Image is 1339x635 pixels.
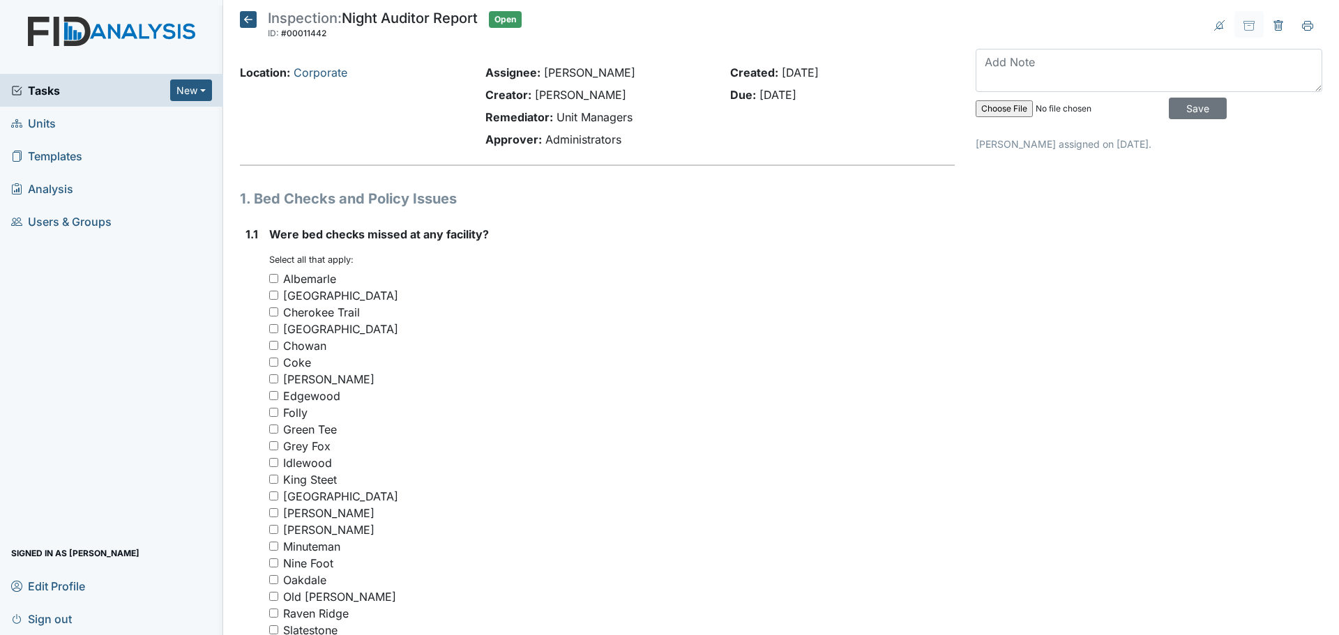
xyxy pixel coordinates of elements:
div: Idlewood [283,454,332,471]
div: [GEOGRAPHIC_DATA] [283,287,398,304]
span: Signed in as [PERSON_NAME] [11,542,139,564]
input: [GEOGRAPHIC_DATA] [269,491,278,500]
input: [PERSON_NAME] [269,508,278,517]
input: Grey Fox [269,441,278,450]
div: [PERSON_NAME] [283,371,375,388]
div: Green Tee [283,421,337,438]
input: [PERSON_NAME] [269,525,278,534]
span: Open [489,11,522,28]
div: Minuteman [283,538,340,555]
div: Edgewood [283,388,340,404]
span: Units [11,112,56,134]
span: Analysis [11,178,73,199]
input: [GEOGRAPHIC_DATA] [269,291,278,300]
span: Edit Profile [11,575,85,597]
span: Inspection: [268,10,342,26]
input: Albemarle [269,274,278,283]
input: Coke [269,358,278,367]
div: Folly [283,404,308,421]
span: Administrators [545,132,621,146]
input: Raven Ridge [269,609,278,618]
span: [DATE] [759,88,796,102]
input: Idlewood [269,458,278,467]
h1: 1. Bed Checks and Policy Issues [240,188,955,209]
div: Albemarle [283,270,336,287]
strong: Due: [730,88,756,102]
span: Unit Managers [557,110,633,124]
input: [GEOGRAPHIC_DATA] [269,324,278,333]
div: [PERSON_NAME] [283,505,375,521]
div: Raven Ridge [283,605,349,622]
div: [GEOGRAPHIC_DATA] [283,321,398,337]
div: Grey Fox [283,438,331,454]
input: Minuteman [269,542,278,551]
span: [PERSON_NAME] [535,88,626,102]
input: [PERSON_NAME] [269,374,278,383]
span: [DATE] [782,66,819,79]
span: [PERSON_NAME] [544,66,635,79]
input: Cherokee Trail [269,307,278,316]
input: Old [PERSON_NAME] [269,592,278,601]
strong: Remediator: [485,110,553,124]
div: Oakdale [283,572,326,588]
input: Nine Foot [269,558,278,567]
strong: Approver: [485,132,542,146]
input: Oakdale [269,575,278,584]
div: Nine Foot [283,555,333,572]
strong: Location: [240,66,290,79]
span: Users & Groups [11,211,112,232]
strong: Created: [730,66,778,79]
input: Folly [269,408,278,417]
div: King Steet [283,471,337,488]
span: Templates [11,145,82,167]
input: Green Tee [269,424,278,434]
input: Save [1169,98,1227,119]
div: [GEOGRAPHIC_DATA] [283,488,398,505]
div: Old [PERSON_NAME] [283,588,396,605]
strong: Assignee: [485,66,540,79]
p: [PERSON_NAME] assigned on [DATE]. [976,137,1322,151]
input: Edgewood [269,391,278,400]
small: Select all that apply: [269,254,354,265]
div: Cherokee Trail [283,304,360,321]
span: Were bed checks missed at any facility? [269,227,489,241]
strong: Creator: [485,88,531,102]
input: Slatestone [269,625,278,634]
input: King Steet [269,475,278,484]
span: Sign out [11,608,72,629]
label: 1.1 [245,226,258,243]
span: #00011442 [281,28,326,38]
div: [PERSON_NAME] [283,521,375,538]
div: Chowan [283,337,326,354]
a: Corporate [294,66,347,79]
input: Chowan [269,341,278,350]
div: Coke [283,354,311,371]
a: Tasks [11,82,170,99]
span: ID: [268,28,279,38]
div: Night Auditor Report [268,11,478,42]
button: New [170,79,212,101]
